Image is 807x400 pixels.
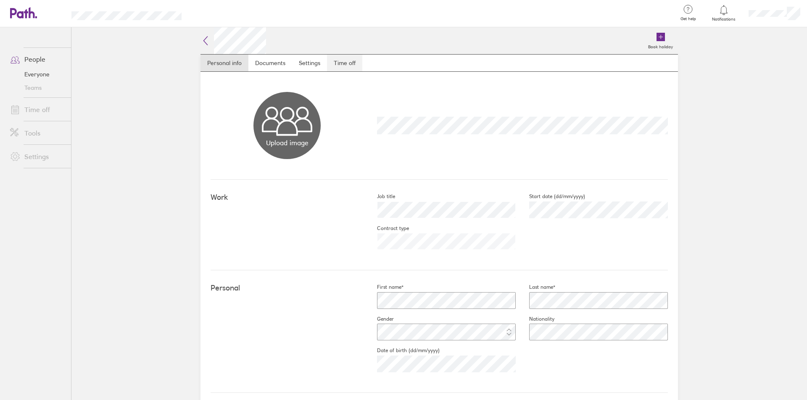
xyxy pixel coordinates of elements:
a: Time off [3,101,71,118]
a: Documents [248,55,292,71]
a: People [3,51,71,68]
label: Nationality [516,316,554,322]
label: Job title [364,193,395,200]
a: Time off [327,55,362,71]
a: Settings [3,148,71,165]
label: Last name* [516,284,555,290]
a: Tools [3,125,71,141]
a: Settings [292,55,327,71]
span: Get help [675,16,702,21]
label: Start date (dd/mm/yyyy) [516,193,585,200]
label: Date of birth (dd/mm/yyyy) [364,347,440,354]
label: Contract type [364,225,409,232]
h4: Personal [211,284,364,293]
span: Notifications [710,17,738,22]
label: First name* [364,284,403,290]
a: Everyone [3,68,71,81]
a: Personal info [200,55,248,71]
h4: Work [211,193,364,202]
label: Gender [364,316,394,322]
label: Book holiday [643,42,678,50]
a: Book holiday [643,27,678,54]
a: Teams [3,81,71,94]
a: Notifications [710,4,738,22]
